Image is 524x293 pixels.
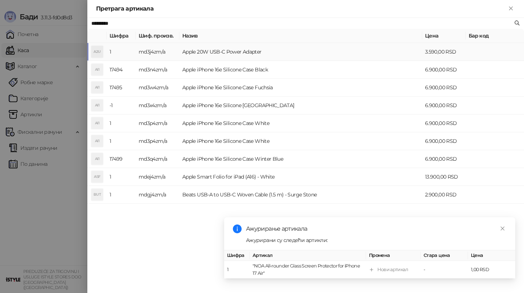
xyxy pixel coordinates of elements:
[250,261,366,279] td: "NOA All-rounder Glass Screen Protector for iPhone 17 Air"
[91,46,103,58] div: A2U
[136,168,179,186] td: mdej4zm/a
[422,97,466,114] td: 6.900,00 RSD
[468,261,515,279] td: 1,00 RSD
[179,43,422,61] td: Apple 20W USB-C Power Adapter
[107,97,136,114] td: -1
[422,43,466,61] td: 3.590,00 RSD
[107,61,136,79] td: 17494
[500,226,505,231] span: close
[224,261,250,279] td: 1
[136,186,179,204] td: mdgj4zm/a
[422,132,466,150] td: 6.900,00 RSD
[377,266,408,273] div: Нови артикал
[179,114,422,132] td: Apple iPhone 16e Silicone Case White
[91,135,103,147] div: AI1
[421,250,468,261] th: Стара цена
[91,189,103,200] div: BUT
[107,43,136,61] td: 1
[179,186,422,204] td: Beats USB-A to USB-C Woven Cable (1.5 m) - Surge Stone
[179,29,422,43] th: Назив
[422,150,466,168] td: 6.900,00 RSD
[468,250,515,261] th: Цена
[91,117,103,129] div: AI1
[91,64,103,75] div: AI1
[107,114,136,132] td: 1
[507,4,515,13] button: Close
[179,132,422,150] td: Apple iPhone 16e Silicone Case White
[107,186,136,204] td: 1
[107,29,136,43] th: Шифра
[179,168,422,186] td: Apple Smart Folio for iPad (A16) - White
[136,97,179,114] td: md3x4zm/a
[136,61,179,79] td: md3n4zm/a
[136,132,179,150] td: md3p4zm/a
[499,224,507,233] a: Close
[422,168,466,186] td: 13.900,00 RSD
[224,250,250,261] th: Шифра
[91,99,103,111] div: AI1
[422,114,466,132] td: 6.900,00 RSD
[107,79,136,97] td: 17495
[422,79,466,97] td: 6.900,00 RSD
[421,261,468,279] td: -
[246,224,507,233] div: Ажурирање артикала
[179,150,422,168] td: Apple iPhone 16e Silicone Case Winter Blue
[91,153,103,165] div: AI1
[250,250,366,261] th: Артикал
[136,43,179,61] td: md3j4zm/a
[179,97,422,114] td: Apple iPhone 16e Silicone [GEOGRAPHIC_DATA]
[136,79,179,97] td: md3w4zm/a
[107,132,136,150] td: 1
[179,79,422,97] td: Apple iPhone 16e Silicone Case Fuchsia
[233,224,242,233] span: info-circle
[107,150,136,168] td: 17499
[96,4,507,13] div: Претрага артикала
[466,29,524,43] th: Бар код
[422,61,466,79] td: 6.900,00 RSD
[179,61,422,79] td: Apple iPhone 16e Silicone Case Black
[91,171,103,183] div: ASF
[136,29,179,43] th: Шиф. произв.
[107,168,136,186] td: 1
[422,29,466,43] th: Цена
[136,150,179,168] td: md3q4zm/a
[91,82,103,93] div: AI1
[422,186,466,204] td: 2.900,00 RSD
[246,236,507,244] div: Ажурирани су следећи артикли:
[136,114,179,132] td: md3p4zm/a
[366,250,421,261] th: Промена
